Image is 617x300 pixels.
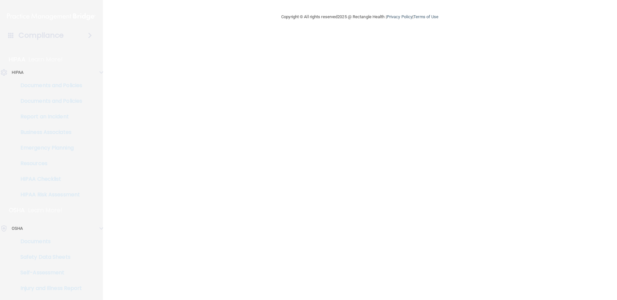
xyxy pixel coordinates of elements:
p: OSHA [12,225,23,232]
p: Documents and Policies [4,82,93,89]
p: Documents [4,238,93,245]
p: OSHA [9,206,25,214]
p: Learn More! [28,206,63,214]
p: HIPAA [12,69,24,76]
p: Emergency Planning [4,145,93,151]
a: Privacy Policy [387,14,412,19]
p: Report an Incident [4,113,93,120]
p: Documents and Policies [4,98,93,104]
p: Resources [4,160,93,167]
p: Self-Assessment [4,269,93,276]
p: HIPAA [9,56,25,63]
p: Learn More! [29,56,63,63]
p: Safety Data Sheets [4,254,93,260]
div: Copyright © All rights reserved 2025 @ Rectangle Health | | [241,7,478,27]
p: Business Associates [4,129,93,136]
p: HIPAA Risk Assessment [4,191,93,198]
a: Terms of Use [413,14,438,19]
img: PMB logo [7,10,95,23]
h4: Compliance [19,31,64,40]
p: HIPAA Checklist [4,176,93,182]
p: Injury and Illness Report [4,285,93,292]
